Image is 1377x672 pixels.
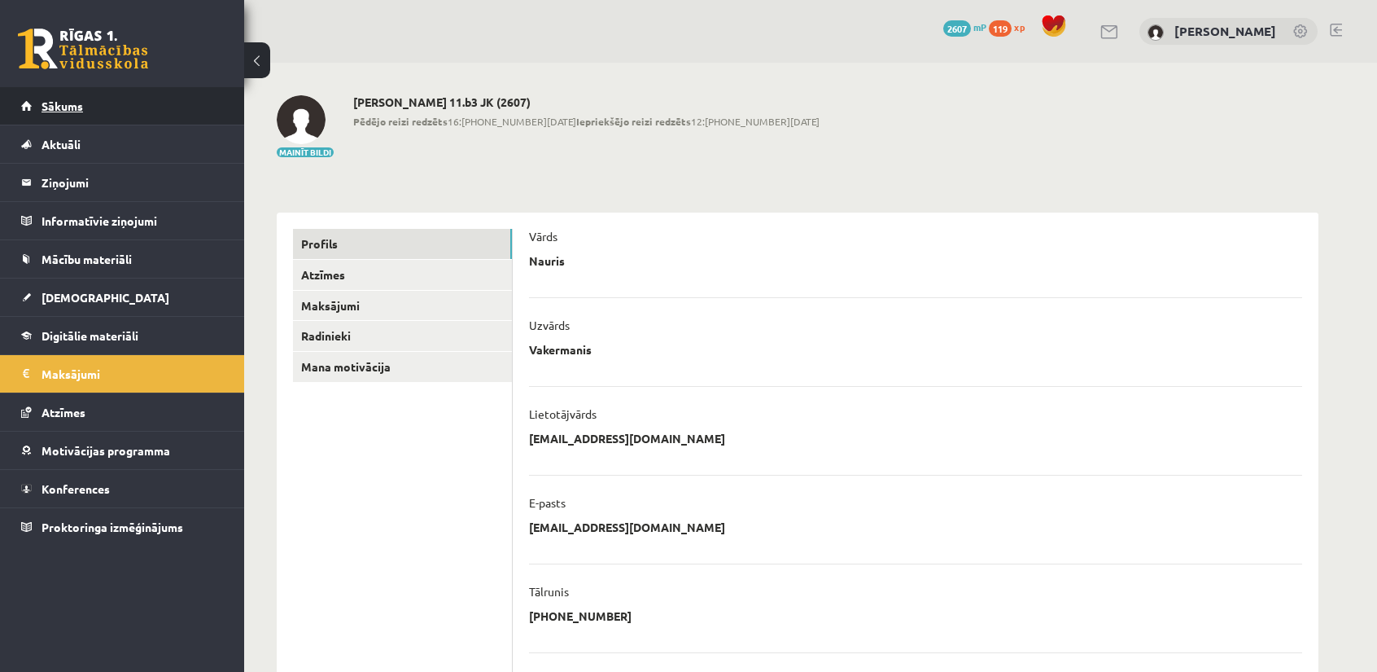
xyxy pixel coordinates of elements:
a: [DEMOGRAPHIC_DATA] [21,279,224,316]
b: Iepriekšējo reizi redzēts [576,115,691,128]
a: Atzīmes [21,393,224,431]
a: Rīgas 1. Tālmācības vidusskola [18,29,148,69]
span: 16:[PHONE_NUMBER][DATE] 12:[PHONE_NUMBER][DATE] [353,114,820,129]
a: Radinieki [293,321,512,351]
span: Atzīmes [42,405,85,419]
span: [DEMOGRAPHIC_DATA] [42,290,169,305]
legend: Ziņojumi [42,164,224,201]
a: Mācību materiāli [21,240,224,278]
a: 2607 mP [943,20,986,33]
a: Maksājumi [21,355,224,393]
legend: Informatīvie ziņojumi [42,202,224,239]
a: [PERSON_NAME] [1174,23,1276,39]
a: Mana motivācija [293,352,512,382]
a: Proktoringa izmēģinājums [21,508,224,546]
span: Konferences [42,481,110,496]
span: Proktoringa izmēģinājums [42,520,183,534]
img: Nauris Vakermanis [1147,24,1164,41]
span: 119 [989,20,1012,37]
span: Motivācijas programma [42,443,170,458]
a: Digitālie materiāli [21,317,224,354]
legend: Maksājumi [42,355,224,393]
span: Digitālie materiāli [42,328,138,343]
b: Pēdējo reizi redzēts [353,115,448,128]
a: Atzīmes [293,260,512,290]
p: [PHONE_NUMBER] [529,608,632,623]
span: xp [1014,20,1025,33]
a: Motivācijas programma [21,432,224,469]
p: [EMAIL_ADDRESS][DOMAIN_NAME] [529,431,725,446]
p: [EMAIL_ADDRESS][DOMAIN_NAME] [529,520,725,534]
a: Profils [293,229,512,259]
a: Aktuāli [21,125,224,163]
a: Ziņojumi [21,164,224,201]
h2: [PERSON_NAME] 11.b3 JK (2607) [353,95,820,109]
p: Vārds [529,229,557,244]
span: Sākums [42,99,83,113]
span: 2607 [943,20,971,37]
a: Sākums [21,87,224,125]
span: Mācību materiāli [42,252,132,266]
a: Informatīvie ziņojumi [21,202,224,239]
p: Nauris [529,253,565,268]
img: Nauris Vakermanis [277,95,326,144]
p: Uzvārds [529,318,570,332]
span: Aktuāli [42,137,81,152]
p: Vakermanis [529,342,592,357]
button: Mainīt bildi [277,147,334,157]
p: Tālrunis [529,584,569,599]
a: Konferences [21,470,224,507]
span: mP [973,20,986,33]
a: Maksājumi [293,291,512,321]
p: Lietotājvārds [529,406,597,421]
p: E-pasts [529,495,566,510]
a: 119 xp [989,20,1033,33]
